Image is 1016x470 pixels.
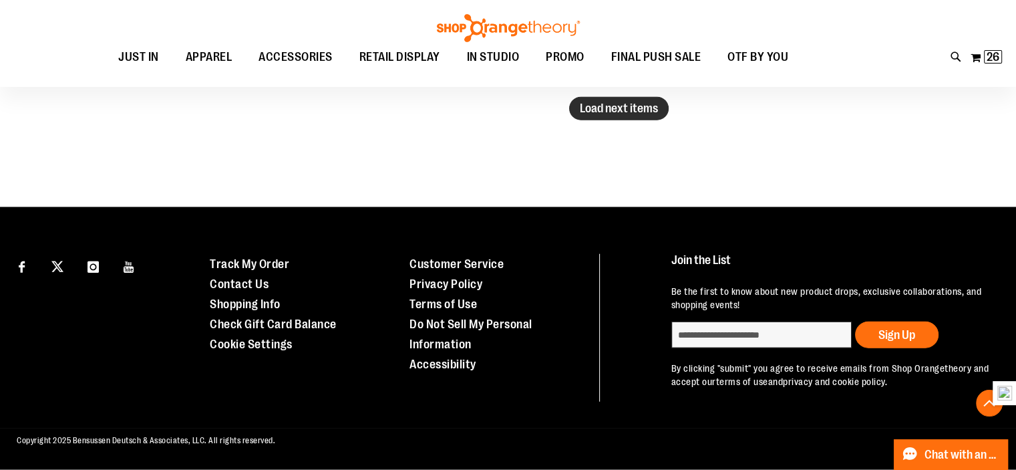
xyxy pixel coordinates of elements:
a: PROMO [532,42,598,73]
a: OTF BY YOU [714,42,802,73]
a: Contact Us [210,277,269,291]
a: IN STUDIO [454,42,533,73]
span: IN STUDIO [467,42,520,72]
img: Twitter [51,261,63,273]
button: Load next items [569,97,669,120]
a: terms of use [716,376,768,387]
p: Be the first to know about new product drops, exclusive collaborations, and shopping events! [671,285,990,312]
a: Do Not Sell My Personal Information [409,318,532,351]
img: Shop Orangetheory [435,14,582,42]
a: Cookie Settings [210,338,293,351]
button: Sign Up [855,322,939,348]
a: Visit our Instagram page [81,254,105,277]
a: ACCESSORIES [245,42,346,73]
a: Terms of Use [409,298,477,311]
span: PROMO [546,42,584,72]
span: FINAL PUSH SALE [611,42,701,72]
a: JUST IN [105,42,172,73]
a: Privacy Policy [409,277,482,291]
a: Accessibility [409,358,476,371]
span: ACCESSORIES [259,42,333,72]
button: Chat with an Expert [894,439,1009,470]
a: Customer Service [409,257,504,271]
button: Back To Top [976,390,1003,417]
span: Sign Up [878,328,915,342]
h4: Join the List [671,254,990,279]
a: RETAIL DISPLAY [346,42,454,72]
span: RETAIL DISPLAY [359,42,440,72]
input: enter email [671,322,852,348]
a: privacy and cookie policy. [783,376,887,387]
a: Visit our Youtube page [118,254,141,277]
span: Chat with an Expert [924,449,1000,461]
span: Load next items [580,102,658,115]
a: Check Gift Card Balance [210,318,337,331]
a: Visit our Facebook page [10,254,33,277]
a: Track My Order [210,257,289,271]
span: JUST IN [118,42,159,72]
span: APPAREL [186,42,232,72]
span: Copyright 2025 Bensussen Deutsch & Associates, LLC. All rights reserved. [17,436,275,445]
a: APPAREL [172,42,246,73]
span: 26 [987,50,999,64]
a: FINAL PUSH SALE [598,42,715,73]
p: By clicking "submit" you agree to receive emails from Shop Orangetheory and accept our and [671,362,990,388]
a: Visit our X page [46,254,69,277]
span: OTF BY YOU [727,42,788,72]
a: Shopping Info [210,298,281,311]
